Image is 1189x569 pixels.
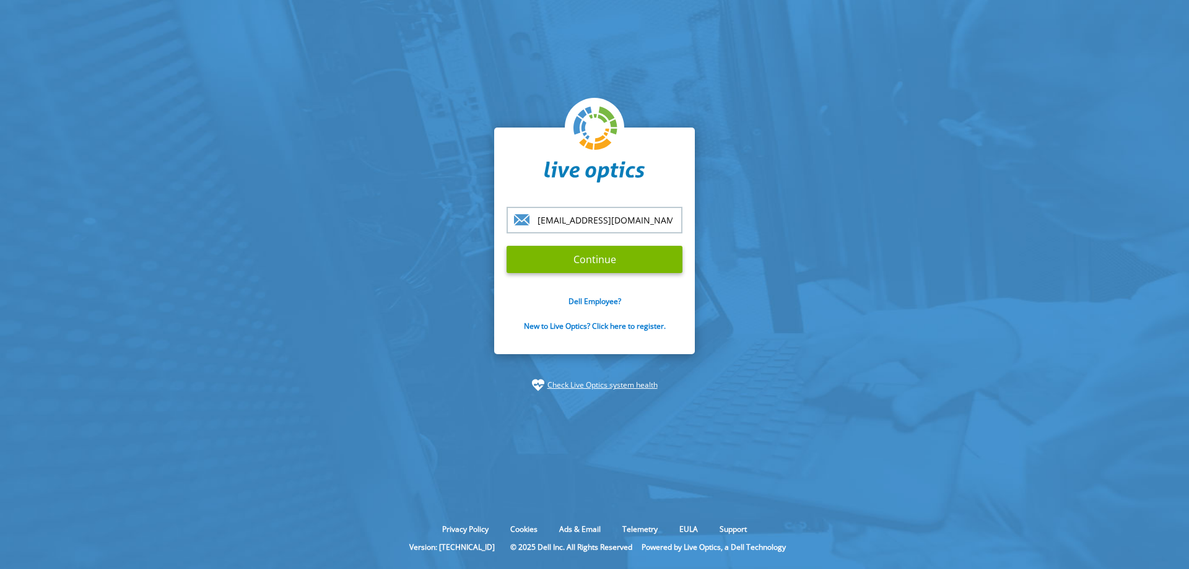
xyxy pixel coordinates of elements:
li: © 2025 Dell Inc. All Rights Reserved [504,542,638,552]
a: Check Live Optics system health [547,379,658,391]
a: Telemetry [613,524,667,534]
a: Cookies [501,524,547,534]
li: Powered by Live Optics, a Dell Technology [642,542,786,552]
a: Privacy Policy [433,524,498,534]
img: liveoptics-word.svg [544,161,645,183]
input: Continue [507,246,682,273]
a: New to Live Optics? Click here to register. [524,321,666,331]
input: email@address.com [507,207,682,233]
a: EULA [670,524,707,534]
a: Support [710,524,756,534]
img: liveoptics-logo.svg [573,106,618,151]
a: Ads & Email [550,524,610,534]
li: Version: [TECHNICAL_ID] [403,542,501,552]
img: status-check-icon.svg [532,379,544,391]
a: Dell Employee? [568,296,621,306]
